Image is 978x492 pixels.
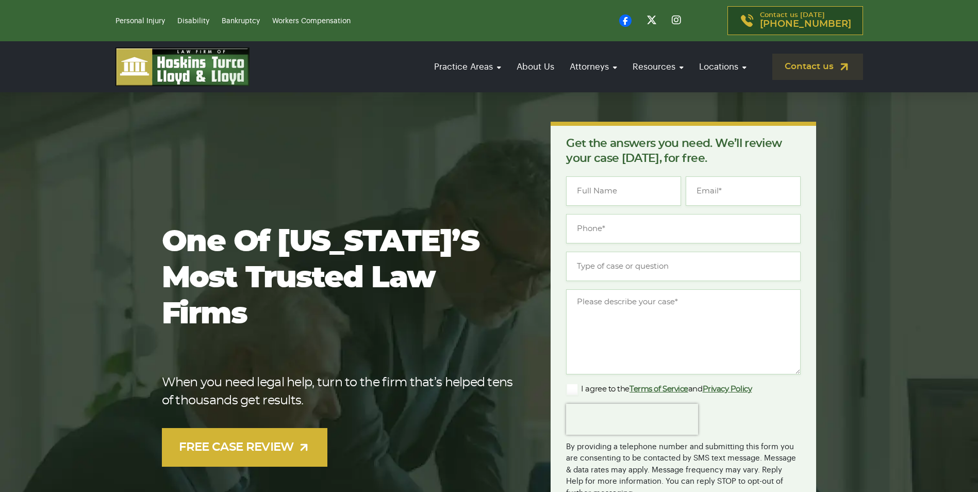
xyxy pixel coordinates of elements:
[629,385,688,393] a: Terms of Service
[772,54,863,80] a: Contact us
[162,428,328,467] a: FREE CASE REVIEW
[703,385,752,393] a: Privacy Policy
[565,52,622,81] a: Attorneys
[162,224,518,333] h1: One of [US_STATE]’s most trusted law firms
[177,18,209,25] a: Disability
[162,374,518,410] p: When you need legal help, turn to the firm that’s helped tens of thousands get results.
[115,18,165,25] a: Personal Injury
[686,176,801,206] input: Email*
[566,136,801,166] p: Get the answers you need. We’ll review your case [DATE], for free.
[694,52,752,81] a: Locations
[760,12,851,29] p: Contact us [DATE]
[566,252,801,281] input: Type of case or question
[627,52,689,81] a: Resources
[222,18,260,25] a: Bankruptcy
[566,176,681,206] input: Full Name
[760,19,851,29] span: [PHONE_NUMBER]
[566,383,752,396] label: I agree to the and
[115,47,250,86] img: logo
[566,404,698,435] iframe: reCAPTCHA
[429,52,506,81] a: Practice Areas
[511,52,559,81] a: About Us
[727,6,863,35] a: Contact us [DATE][PHONE_NUMBER]
[297,441,310,454] img: arrow-up-right-light.svg
[272,18,351,25] a: Workers Compensation
[566,214,801,243] input: Phone*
